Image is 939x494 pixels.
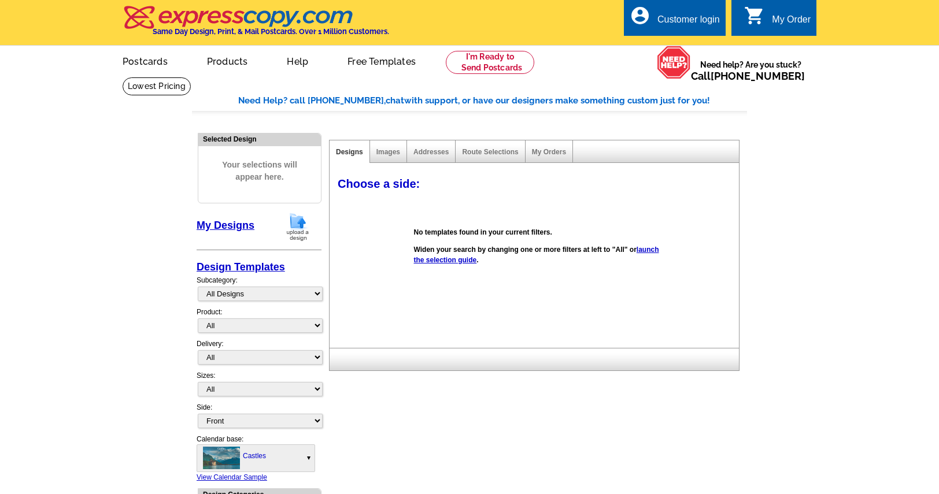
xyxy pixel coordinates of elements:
img: upload-design [283,212,313,242]
h4: Same Day Design, Print, & Mail Postcards. Over 1 Million Customers. [153,27,389,36]
a: Products [188,47,267,74]
img: help [657,46,691,79]
a: launch the selection guide [414,246,659,264]
i: shopping_cart [744,5,765,26]
a: Help [268,47,327,74]
img: Calendar2020_Castles_THUMBNAIL.jpg [203,447,240,470]
div: Subcategory: [197,275,321,307]
a: Addresses [413,148,449,156]
span: Your selections will appear here. [207,147,312,195]
div: My Order [772,14,811,31]
a: Designs [336,148,363,156]
div: Need Help? call [PHONE_NUMBER], with support, or have our designers make something custom just fo... [238,94,747,107]
a: My Designs [197,220,254,231]
span: Call [691,70,805,82]
div: Delivery: [197,339,321,370]
a: View Calendar Sample [197,473,267,481]
a: Free Templates [329,47,434,74]
div: Selected Design [198,133,321,144]
a: Postcards [104,47,186,74]
a: Route Selections [462,148,518,156]
iframe: LiveChat chat widget [777,458,939,494]
span: Need help? Are you stuck? [691,59,811,82]
div: Customer login [657,14,720,31]
div: Calendar base: [197,429,321,482]
span: Choose a side: [338,177,420,190]
div: Product: [197,307,321,339]
a: My Orders [532,148,566,156]
a: shopping_cart My Order [744,13,811,27]
div: Side: [197,402,321,429]
div: Sizes: [197,370,321,402]
a: account_circle Customer login [630,13,720,27]
i: account_circle [630,5,650,26]
span: chat [386,95,404,106]
p: Widen your search by changing one or more filters at left to "All" or . [414,244,660,265]
a: [PHONE_NUMBER] [711,70,805,82]
a: Design Templates [197,261,285,273]
a: Same Day Design, Print, & Mail Postcards. Over 1 Million Customers. [123,14,389,36]
label: Castles [243,447,266,465]
a: Images [376,148,400,156]
p: No templates found in your current filters. [414,227,660,237]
